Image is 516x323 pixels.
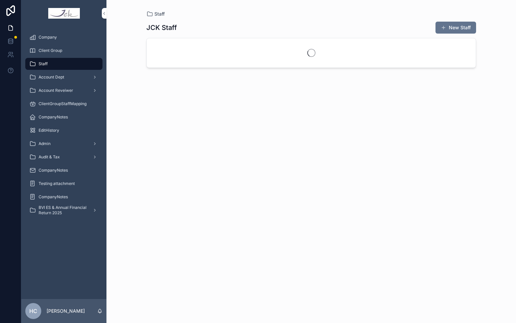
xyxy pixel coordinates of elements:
span: HC [29,307,37,315]
a: Admin [25,138,102,150]
span: Staff [39,61,48,67]
a: Audit & Tax [25,151,102,163]
img: App logo [48,8,80,19]
a: Account Reveiwer [25,84,102,96]
span: CompanyNotes [39,114,68,120]
a: EditHistory [25,124,102,136]
span: Account Reveiwer [39,88,73,93]
a: Company [25,31,102,43]
a: Testing attachment [25,178,102,190]
a: CompanyNotes [25,164,102,176]
a: Client Group [25,45,102,57]
span: CompanyNotes [39,168,68,173]
span: Account Dept [39,75,64,80]
span: Audit & Tax [39,154,60,160]
span: Client Group [39,48,62,53]
button: New Staff [435,22,476,34]
a: Staff [25,58,102,70]
span: BVI ES & Annual Financial Return 2025 [39,205,87,216]
a: Account Dept [25,71,102,83]
span: Company [39,35,57,40]
a: ClientGroupStaffMapping [25,98,102,110]
span: Admin [39,141,51,146]
a: CompanyNotes [25,111,102,123]
span: EditHistory [39,128,59,133]
span: Testing attachment [39,181,75,186]
a: Staff [146,11,165,17]
p: [PERSON_NAME] [47,308,85,314]
span: Staff [154,11,165,17]
h1: JCK Staff [146,23,177,32]
a: BVI ES & Annual Financial Return 2025 [25,204,102,216]
div: scrollable content [21,27,106,225]
span: CompanyNotes [39,194,68,200]
a: CompanyNotes [25,191,102,203]
span: ClientGroupStaffMapping [39,101,86,106]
